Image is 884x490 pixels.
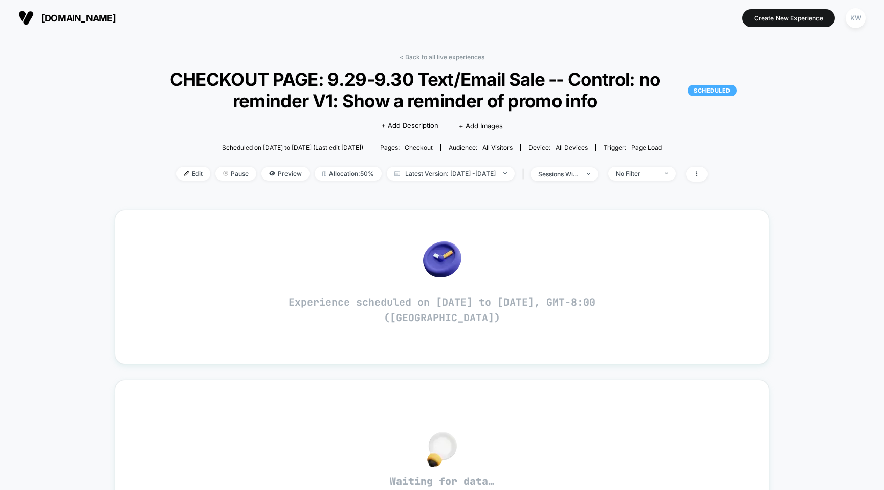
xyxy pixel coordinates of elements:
[631,144,662,151] span: Page Load
[427,432,457,467] img: no_data
[41,13,116,24] span: [DOMAIN_NAME]
[315,167,382,181] span: Allocation: 50%
[400,53,484,61] a: < Back to all live experiences
[538,170,579,178] div: sessions with impression
[482,144,513,151] span: All Visitors
[688,85,737,96] p: SCHEDULED
[223,171,228,176] img: end
[18,10,34,26] img: Visually logo
[147,69,737,112] span: CHECKOUT PAGE: 9.29-9.30 Text/Email Sale -- Control: no reminder V1: Show a reminder of promo info
[15,10,119,26] button: [DOMAIN_NAME]
[387,167,515,181] span: Latest Version: [DATE] - [DATE]
[843,8,869,29] button: KW
[587,173,590,175] img: end
[520,167,531,182] span: |
[520,144,595,151] span: Device:
[846,8,866,28] div: KW
[261,167,310,181] span: Preview
[604,144,662,151] div: Trigger:
[184,171,189,176] img: edit
[459,122,503,130] span: + Add Images
[423,241,461,277] img: no_data
[405,144,433,151] span: checkout
[616,170,657,177] div: No Filter
[380,144,433,151] div: Pages:
[381,121,438,131] span: + Add Description
[556,144,588,151] span: all devices
[289,295,595,325] p: Experience scheduled on [DATE] to [DATE], GMT-8:00 ([GEOGRAPHIC_DATA])
[394,171,400,176] img: calendar
[665,172,668,174] img: end
[176,167,210,181] span: Edit
[503,172,507,174] img: end
[449,144,513,151] div: Audience:
[215,167,256,181] span: Pause
[322,171,326,176] img: rebalance
[222,144,363,151] span: Scheduled on [DATE] to [DATE] (Last edit [DATE])
[742,9,835,27] button: Create New Experience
